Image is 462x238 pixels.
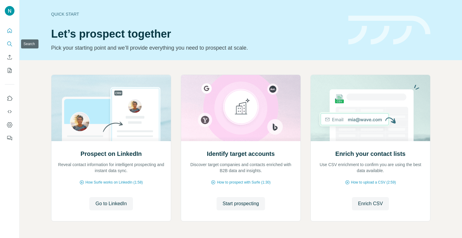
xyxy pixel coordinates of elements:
[5,6,14,16] img: Avatar
[358,200,383,207] span: Enrich CSV
[351,180,396,185] span: How to upload a CSV (2:59)
[5,93,14,104] button: Use Surfe on LinkedIn
[95,200,127,207] span: Go to LinkedIn
[5,119,14,130] button: Dashboard
[5,25,14,36] button: Quick start
[5,106,14,117] button: Use Surfe API
[335,150,405,158] h2: Enrich your contact lists
[207,150,275,158] h2: Identify target accounts
[187,162,294,174] p: Discover target companies and contacts enriched with B2B data and insights.
[81,150,142,158] h2: Prospect on LinkedIn
[5,52,14,63] button: Enrich CSV
[310,75,430,141] img: Enrich your contact lists
[89,197,133,210] button: Go to LinkedIn
[217,180,270,185] span: How to prospect with Surfe (1:30)
[5,133,14,144] button: Feedback
[317,162,424,174] p: Use CSV enrichment to confirm you are using the best data available.
[51,44,341,52] p: Pick your starting point and we’ll provide everything you need to prospect at scale.
[348,16,430,45] img: banner
[5,65,14,76] button: My lists
[5,39,14,49] button: Search
[51,28,341,40] h1: Let’s prospect together
[217,197,265,210] button: Start prospecting
[352,197,389,210] button: Enrich CSV
[181,75,301,141] img: Identify target accounts
[223,200,259,207] span: Start prospecting
[57,162,165,174] p: Reveal contact information for intelligent prospecting and instant data sync.
[85,180,143,185] span: How Surfe works on LinkedIn (1:58)
[51,75,171,141] img: Prospect on LinkedIn
[51,11,341,17] div: Quick start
